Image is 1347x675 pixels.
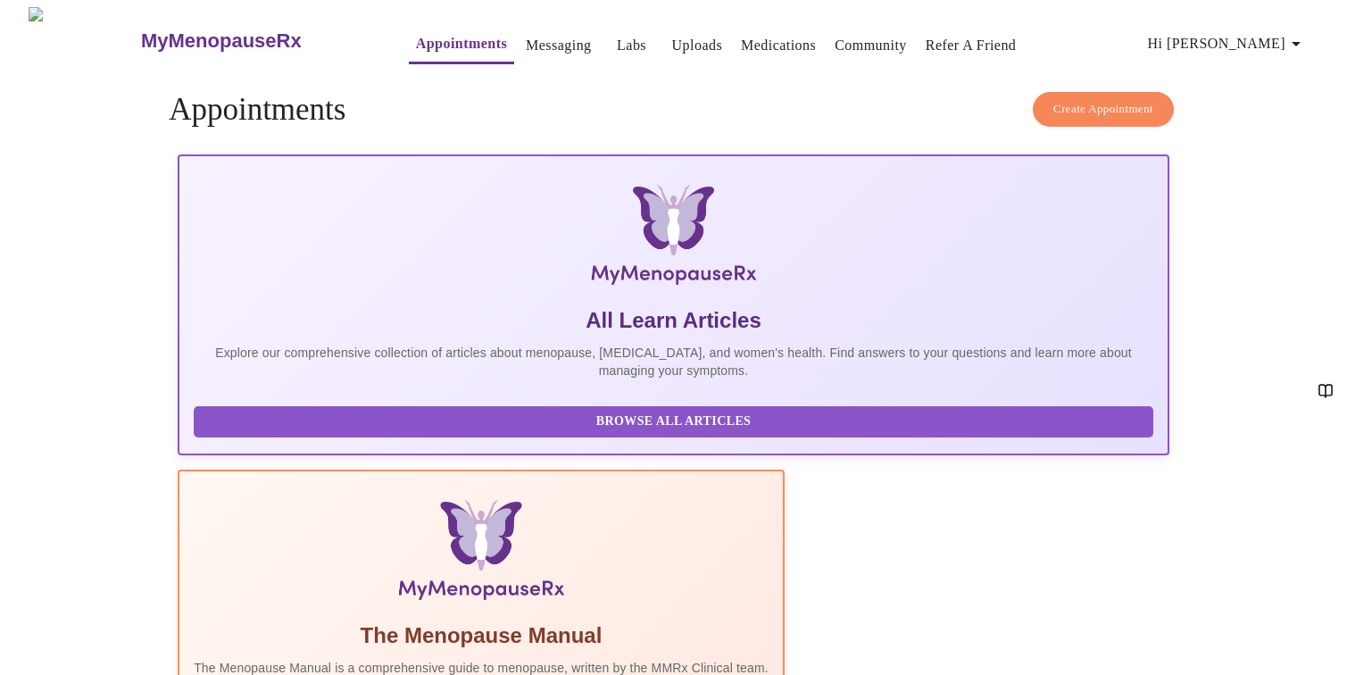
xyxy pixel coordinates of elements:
[835,33,907,58] a: Community
[519,28,598,63] button: Messaging
[1053,99,1153,120] span: Create Appointment
[194,412,1158,428] a: Browse All Articles
[409,26,514,64] button: Appointments
[1033,92,1174,127] button: Create Appointment
[1141,26,1314,62] button: Hi [PERSON_NAME]
[741,33,816,58] a: Medications
[827,28,914,63] button: Community
[141,29,302,53] h3: MyMenopauseRx
[734,28,823,63] button: Medications
[29,7,138,74] img: MyMenopauseRx Logo
[138,10,372,72] a: MyMenopauseRx
[526,33,591,58] a: Messaging
[194,344,1153,379] p: Explore our comprehensive collection of articles about menopause, [MEDICAL_DATA], and women's hea...
[926,33,1017,58] a: Refer a Friend
[194,306,1153,335] h5: All Learn Articles
[212,411,1135,433] span: Browse All Articles
[285,500,677,607] img: Menopause Manual
[194,406,1153,437] button: Browse All Articles
[169,92,1178,128] h4: Appointments
[672,33,723,58] a: Uploads
[603,28,661,63] button: Labs
[1148,31,1307,56] span: Hi [PERSON_NAME]
[343,185,1004,292] img: MyMenopauseRx Logo
[194,621,769,650] h5: The Menopause Manual
[665,28,730,63] button: Uploads
[919,28,1024,63] button: Refer a Friend
[416,31,507,56] a: Appointments
[617,33,646,58] a: Labs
